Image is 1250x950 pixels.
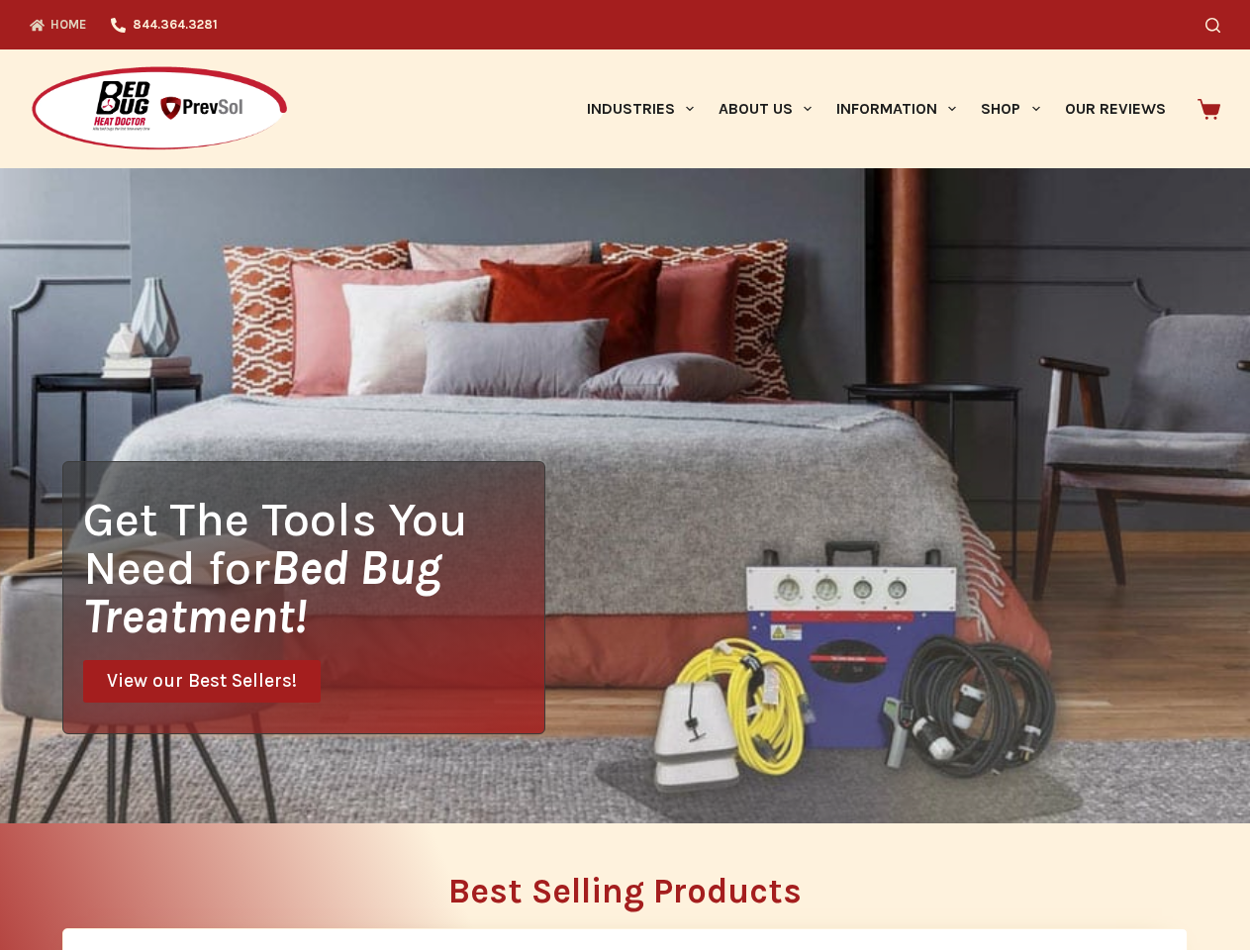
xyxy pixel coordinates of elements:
h1: Get The Tools You Need for [83,495,544,640]
i: Bed Bug Treatment! [83,539,441,644]
a: View our Best Sellers! [83,660,321,703]
a: Information [824,49,969,168]
h2: Best Selling Products [62,874,1188,908]
button: Search [1205,18,1220,33]
a: Our Reviews [1052,49,1178,168]
a: Industries [574,49,706,168]
a: Shop [969,49,1052,168]
img: Prevsol/Bed Bug Heat Doctor [30,65,289,153]
span: View our Best Sellers! [107,672,297,691]
a: About Us [706,49,823,168]
nav: Primary [574,49,1178,168]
